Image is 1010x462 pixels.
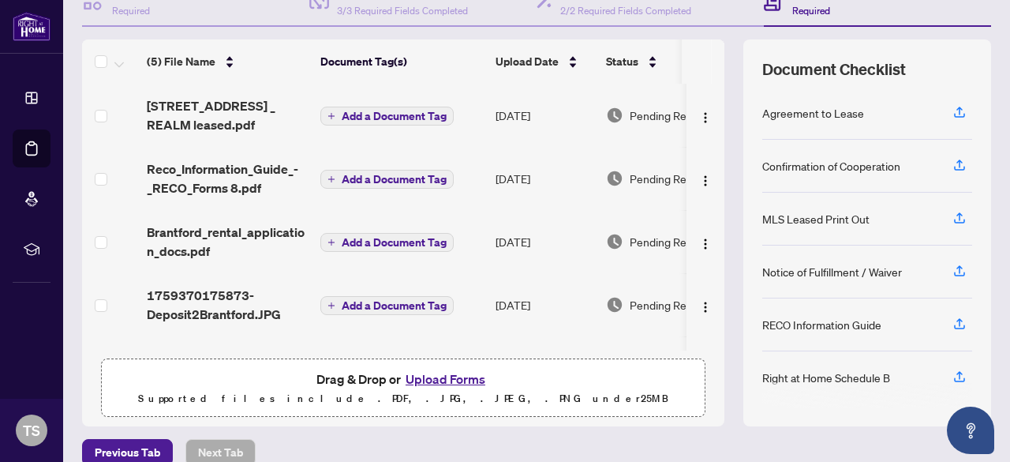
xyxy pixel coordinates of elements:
span: Status [606,53,638,70]
span: [STREET_ADDRESS] _ REALM leased.pdf [147,96,308,134]
button: Add a Document Tag [320,233,454,252]
span: Pending Review [630,170,709,187]
p: Supported files include .PDF, .JPG, .JPEG, .PNG under 25 MB [111,389,695,408]
div: RECO Information Guide [762,316,881,333]
span: Reco_Information_Guide_-_RECO_Forms 8.pdf [147,160,308,197]
img: Document Status [606,170,623,187]
span: plus [327,239,335,246]
span: 1759370152822-DepositBrantford.jpg [147,349,308,387]
button: Logo [693,292,718,317]
img: logo [13,12,50,41]
span: Required [792,5,830,17]
span: 2/2 Required Fields Completed [560,5,691,17]
img: Logo [699,175,712,187]
button: Add a Document Tag [320,295,454,316]
th: Upload Date [489,39,600,84]
span: Document Checklist [762,58,906,81]
button: Add a Document Tag [320,232,454,253]
td: [DATE] [489,336,600,400]
button: Logo [693,166,718,191]
img: Logo [699,111,712,124]
th: Document Tag(s) [314,39,489,84]
button: Open asap [947,407,994,454]
img: Document Status [606,296,623,314]
td: [DATE] [489,147,600,210]
span: Brantford_rental_application_docs.pdf [147,223,308,261]
span: Drag & Drop orUpload FormsSupported files include .PDF, .JPG, .JPEG, .PNG under25MB [102,359,705,418]
button: Add a Document Tag [320,170,454,189]
button: Add a Document Tag [320,296,454,315]
span: plus [327,302,335,310]
td: [DATE] [489,273,600,336]
span: Required [112,5,150,17]
span: Add a Document Tag [342,174,447,185]
img: Logo [699,238,712,250]
span: Pending Review [630,107,709,124]
td: [DATE] [489,210,600,273]
span: plus [327,175,335,183]
div: Agreement to Lease [762,104,864,122]
span: 1759370175873-Deposit2Brantford.JPG [147,286,308,324]
div: Confirmation of Cooperation [762,157,900,175]
button: Logo [693,103,718,128]
span: Add a Document Tag [342,300,447,311]
span: (5) File Name [147,53,215,70]
span: Pending Review [630,296,709,314]
span: Add a Document Tag [342,111,447,122]
div: Notice of Fulfillment / Waiver [762,263,902,280]
button: Add a Document Tag [320,107,454,126]
span: 3/3 Required Fields Completed [337,5,468,17]
img: Logo [699,301,712,314]
div: Right at Home Schedule B [762,369,890,386]
th: Status [600,39,734,84]
img: Document Status [606,107,623,124]
img: Document Status [606,233,623,250]
button: Add a Document Tag [320,106,454,126]
td: [DATE] [489,84,600,147]
span: Drag & Drop or [316,369,490,389]
button: Add a Document Tag [320,169,454,190]
th: (5) File Name [140,39,314,84]
span: TS [23,419,40,441]
div: MLS Leased Print Out [762,210,870,227]
span: Upload Date [496,53,559,70]
button: Upload Forms [401,369,490,389]
span: Add a Document Tag [342,237,447,248]
span: plus [327,112,335,120]
span: Pending Review [630,233,709,250]
button: Logo [693,229,718,254]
